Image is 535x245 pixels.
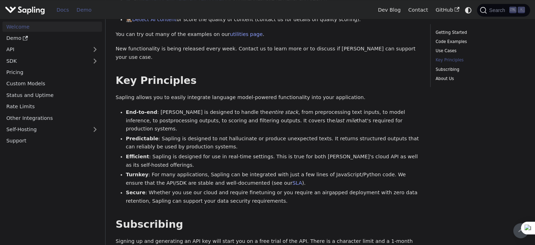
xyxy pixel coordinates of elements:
a: Key Principles [435,57,522,63]
strong: Predictable [126,136,159,141]
a: API [2,44,88,55]
span: Search [487,7,509,13]
em: last mile [335,118,357,123]
strong: End-to-end [126,109,157,115]
a: Dev Blog [374,5,404,16]
a: Getting Started [435,29,522,36]
li: : [PERSON_NAME] is designed to handle the , from preprocessing text inputs, to model inference, t... [126,108,420,133]
button: Search (Ctrl+K) [477,4,530,17]
li: : Whether you use our cloud and require finetuning or you require an airgapped deployment with ze... [126,189,420,206]
strong: Turnkey [126,172,148,177]
a: Custom Models [2,79,102,89]
a: Subscribing [435,66,522,73]
button: Expand sidebar category 'API' [88,44,102,55]
em: entire stack [268,109,298,115]
strong: Secure [126,190,146,195]
button: Switch between dark and light mode (currently system mode) [463,5,473,15]
a: Detect AI content [132,17,177,22]
a: Other Integrations [2,113,102,123]
a: SLA [292,180,302,186]
a: Welcome [2,22,102,32]
a: Rate Limits [2,102,102,112]
strong: Efficient [126,154,149,159]
a: Contact [405,5,432,16]
button: Scroll back to top [513,223,528,238]
button: Expand sidebar category 'SDK' [88,56,102,66]
a: Sapling.ai [5,5,47,15]
p: Sapling allows you to easily integrate language model-powered functionality into your application. [116,93,420,102]
a: Code Examples [435,38,522,45]
p: New functionality is being released every week. Contact us to learn more or to discuss if [PERSON... [116,45,420,62]
a: Demo [73,5,95,16]
li: : Sapling is designed for use in real-time settings. This is true for both [PERSON_NAME]'s cloud ... [126,153,420,170]
a: Pricing [2,67,102,78]
a: Status and Uptime [2,90,102,100]
a: Self-Hosting [2,124,102,135]
a: Use Cases [435,48,522,54]
h2: Subscribing [116,218,420,231]
a: utilities page [230,31,262,37]
img: Sapling.ai [5,5,45,15]
a: Support [2,136,102,146]
a: About Us [435,75,522,82]
a: SDK [2,56,88,66]
li: : For many applications, Sapling can be integrated with just a few lines of JavaScript/Python cod... [126,171,420,188]
li: 🕵🏽‍♀️ or score the quality of content (contact us for details on quality scoring). [126,16,420,24]
kbd: K [518,7,525,13]
h2: Key Principles [116,74,420,87]
li: : Sapling is designed to not hallucinate or produce unexpected texts. It returns structured outpu... [126,135,420,152]
a: Docs [53,5,73,16]
a: Demo [2,33,102,43]
p: You can try out many of the examples on our . [116,30,420,39]
a: GitHub [432,5,463,16]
